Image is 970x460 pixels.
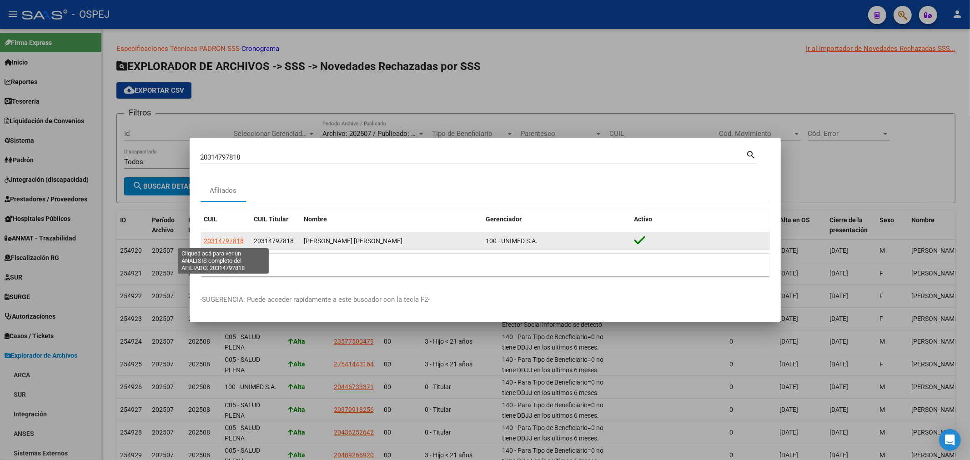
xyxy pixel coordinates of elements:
[301,210,482,229] datatable-header-cell: Nombre
[204,237,244,245] span: 20314797818
[631,210,770,229] datatable-header-cell: Activo
[201,295,770,305] p: -SUGERENCIA: Puede acceder rapidamente a este buscador con la tecla F2-
[939,429,961,451] div: Open Intercom Messenger
[201,210,251,229] datatable-header-cell: CUIL
[254,215,289,223] span: CUIL Titular
[482,210,631,229] datatable-header-cell: Gerenciador
[634,215,653,223] span: Activo
[204,215,218,223] span: CUIL
[486,215,522,223] span: Gerenciador
[304,215,327,223] span: Nombre
[201,254,770,276] div: 1 total
[251,210,301,229] datatable-header-cell: CUIL Titular
[486,237,538,245] span: 100 - UNIMED S.A.
[304,236,479,246] div: [PERSON_NAME] [PERSON_NAME]
[254,237,294,245] span: 20314797818
[746,149,757,160] mat-icon: search
[210,185,236,196] div: Afiliados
